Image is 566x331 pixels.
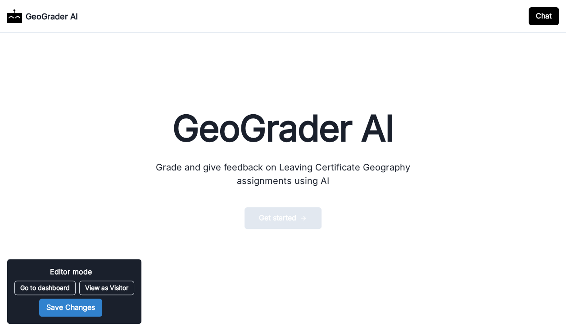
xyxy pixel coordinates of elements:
[39,299,102,317] button: Save Changes
[14,281,76,295] button: Go to dashboard
[245,207,321,229] button: Get started
[7,9,78,23] a: LogoGeoGrader AI
[172,105,394,152] span: GeoGrader AI
[529,7,559,25] button: Chat
[7,9,22,23] img: Logo
[132,159,435,189] span: Grade and give feedback on Leaving Certificate Geography assignments using AI
[79,281,134,295] button: View as Visitor
[26,10,78,22] p: GeoGrader AI
[50,266,92,277] p: Editor mode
